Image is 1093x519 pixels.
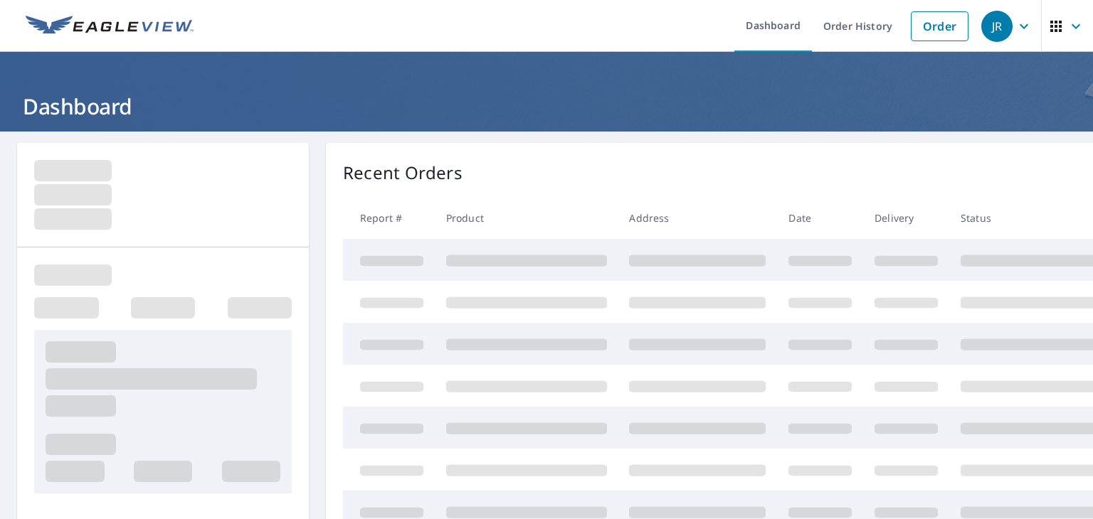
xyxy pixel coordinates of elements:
a: Order [911,11,968,41]
img: EV Logo [26,16,194,37]
th: Report # [343,197,435,239]
th: Delivery [863,197,949,239]
div: JR [981,11,1013,42]
th: Product [435,197,618,239]
th: Address [618,197,777,239]
h1: Dashboard [17,92,1076,121]
p: Recent Orders [343,160,463,186]
th: Date [777,197,863,239]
